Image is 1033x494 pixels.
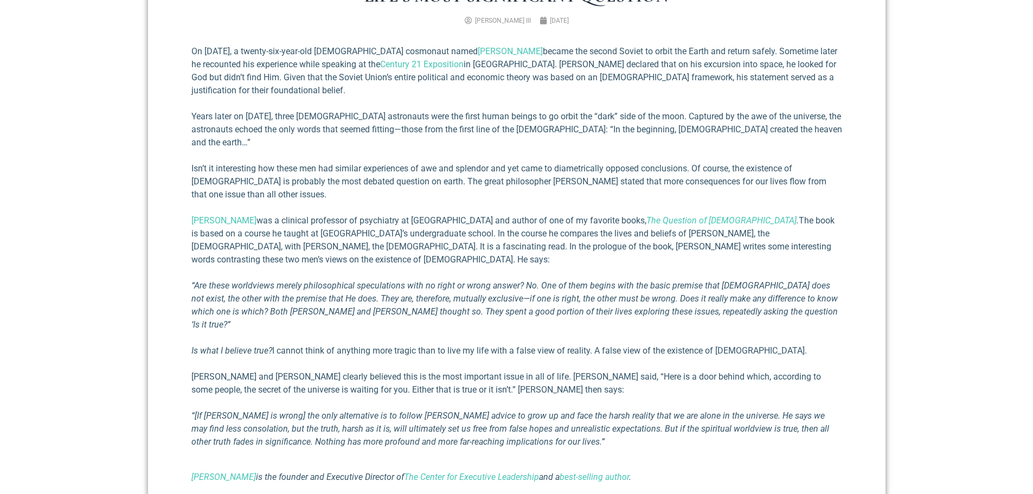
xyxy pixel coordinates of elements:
[191,472,256,482] a: [PERSON_NAME]
[646,215,797,226] a: The Question of [DEMOGRAPHIC_DATA]
[191,472,631,482] i: is the founder and Executive Director of and a .
[560,472,629,482] a: best-selling author
[191,370,842,396] p: [PERSON_NAME] and [PERSON_NAME] clearly believed this is the most important issue in all of life....
[191,345,272,356] em: Is what I believe true?
[191,280,838,330] em: “Are these worldviews merely philosophical speculations with no right or wrong answer? No. One of...
[191,45,842,97] p: On [DATE], a twenty-six-year-old [DEMOGRAPHIC_DATA] cosmonaut named became the second Soviet to o...
[191,110,842,149] p: Years later on [DATE], three [DEMOGRAPHIC_DATA] astronauts were the first human beings to go orbi...
[478,46,543,56] a: [PERSON_NAME]
[380,59,464,69] a: Century 21 Exposition
[191,214,842,266] p: was a clinical professor of psychiatry at [GEOGRAPHIC_DATA] and author of one of my favorite book...
[550,17,569,24] time: [DATE]
[191,344,842,357] p: I cannot think of anything more tragic than to live my life with a false view of reality. A false...
[191,410,829,447] em: “[If [PERSON_NAME] is wrong] the only alternative is to follow [PERSON_NAME] advice to grow up an...
[191,162,842,201] p: Isn’t it interesting how these men had similar experiences of awe and splendor and yet came to di...
[646,215,799,226] em: .
[404,472,539,482] a: The Center for Executive Leadership
[475,17,531,24] span: [PERSON_NAME] III
[540,16,569,25] a: [DATE]
[191,215,256,226] a: [PERSON_NAME]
